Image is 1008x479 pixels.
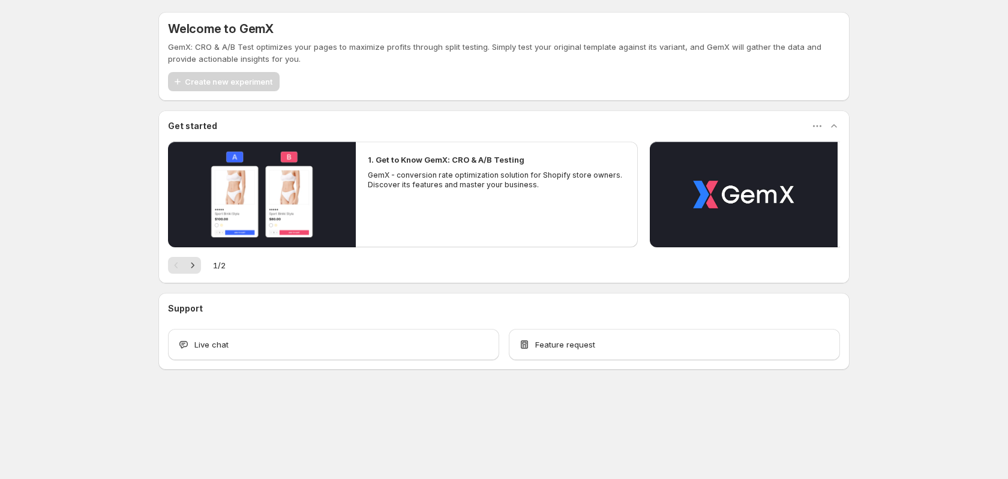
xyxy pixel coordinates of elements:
h3: Support [168,303,203,315]
p: GemX - conversion rate optimization solution for Shopify store owners. Discover its features and ... [368,170,626,190]
h3: Get started [168,120,217,132]
button: Play video [650,142,838,247]
p: GemX: CRO & A/B Test optimizes your pages to maximize profits through split testing. Simply test ... [168,41,840,65]
h5: Welcome to GemX [168,22,274,36]
button: Play video [168,142,356,247]
span: Live chat [194,339,229,351]
button: Next [184,257,201,274]
span: Feature request [535,339,595,351]
h2: 1. Get to Know GemX: CRO & A/B Testing [368,154,524,166]
span: 1 / 2 [213,259,226,271]
nav: Pagination [168,257,201,274]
